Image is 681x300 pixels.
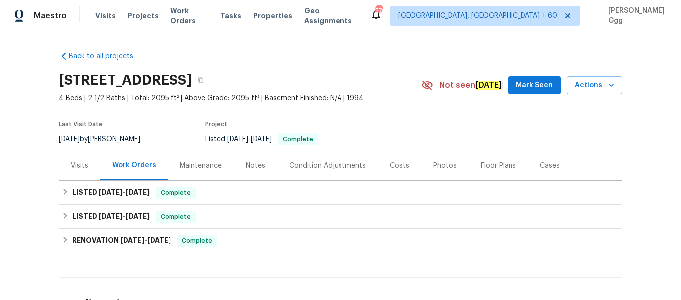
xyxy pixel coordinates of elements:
div: Visits [71,161,88,171]
button: Mark Seen [508,76,561,95]
h6: LISTED [72,187,150,199]
span: [DATE] [120,237,144,244]
div: Work Orders [112,160,156,170]
div: Photos [433,161,457,171]
span: [DATE] [99,189,123,196]
em: [DATE] [475,81,502,90]
span: - [120,237,171,244]
div: 576 [375,6,382,16]
span: [DATE] [59,136,80,143]
div: Maintenance [180,161,222,171]
span: [PERSON_NAME] Ggg [604,6,666,26]
span: Geo Assignments [304,6,358,26]
div: Cases [540,161,560,171]
span: [GEOGRAPHIC_DATA], [GEOGRAPHIC_DATA] + 60 [398,11,557,21]
h6: LISTED [72,211,150,223]
span: [DATE] [126,189,150,196]
span: Complete [279,136,317,142]
span: - [227,136,272,143]
span: Properties [253,11,292,21]
span: Maestro [34,11,67,21]
span: Actions [575,79,614,92]
span: Projects [128,11,159,21]
div: by [PERSON_NAME] [59,133,152,145]
div: LISTED [DATE]-[DATE]Complete [59,181,622,205]
span: [DATE] [251,136,272,143]
span: Listed [205,136,318,143]
span: Complete [178,236,216,246]
span: Complete [157,188,195,198]
span: Not seen [439,80,502,90]
span: Tasks [220,12,241,19]
span: Project [205,121,227,127]
span: Work Orders [170,6,208,26]
span: [DATE] [126,213,150,220]
div: Floor Plans [481,161,516,171]
span: Mark Seen [516,79,553,92]
span: Visits [95,11,116,21]
div: RENOVATION [DATE]-[DATE]Complete [59,229,622,253]
div: Condition Adjustments [289,161,366,171]
div: LISTED [DATE]-[DATE]Complete [59,205,622,229]
span: [DATE] [99,213,123,220]
a: Back to all projects [59,51,155,61]
span: 4 Beds | 2 1/2 Baths | Total: 2095 ft² | Above Grade: 2095 ft² | Basement Finished: N/A | 1994 [59,93,421,103]
span: Complete [157,212,195,222]
h6: RENOVATION [72,235,171,247]
span: [DATE] [227,136,248,143]
span: [DATE] [147,237,171,244]
span: Last Visit Date [59,121,103,127]
h2: [STREET_ADDRESS] [59,75,192,85]
button: Copy Address [192,71,210,89]
div: Costs [390,161,409,171]
div: Notes [246,161,265,171]
button: Actions [567,76,622,95]
span: - [99,213,150,220]
span: - [99,189,150,196]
